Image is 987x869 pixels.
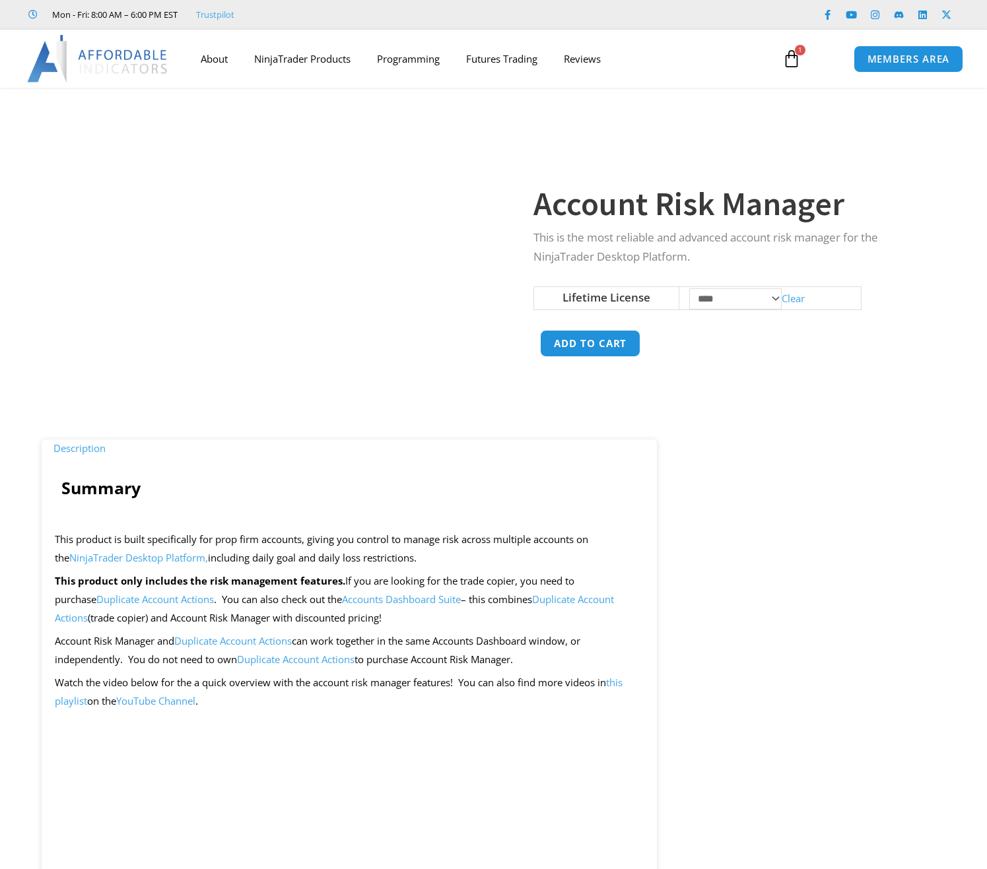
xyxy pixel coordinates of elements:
a: MEMBERS AREA [854,46,964,73]
a: About [187,44,241,74]
nav: Menu [187,44,770,74]
a: Futures Trading [453,44,551,74]
span: 1 [795,45,805,55]
a: YouTube Channel [116,694,195,707]
a: NinjaTrader Products [241,44,364,74]
label: Lifetime License [562,290,650,305]
h1: Account Risk Manager [533,181,919,227]
p: This is the most reliable and advanced account risk manager for the NinjaTrader Desktop Platform. [533,228,919,267]
a: Reviews [551,44,614,74]
a: Accounts Dashboard Suite [342,593,461,606]
p: Watch the video below for the a quick overview with the account risk manager features! You can al... [55,674,644,711]
p: This product is built specifically for prop firm accounts, giving you control to manage risk acro... [55,531,644,567]
a: Programming [364,44,453,74]
p: If you are looking for the trade copier, you need to purchase . You can also check out the – this... [55,572,644,628]
a: NinjaTrader Desktop Platform, [69,551,208,564]
a: Duplicate Account Actions [55,593,614,624]
a: Duplicate Account Actions [96,593,214,606]
a: Trustpilot [196,7,234,22]
button: Add to cart [540,330,640,357]
a: Duplicate Account Actions [174,634,292,647]
p: Account Risk Manager and can work together in the same Accounts Dashboard window, or independentl... [55,632,644,669]
span: MEMBERS AREA [868,54,950,64]
h4: Summary [61,478,638,498]
strong: This product only includes the risk management features. [55,574,345,587]
a: Duplicate Account Actions [237,653,355,666]
img: LogoAI | Affordable Indicators – NinjaTrader [27,35,169,82]
a: Description [42,434,118,463]
span: Mon - Fri: 8:00 AM – 6:00 PM EST [49,7,178,22]
a: Clear options [782,291,805,304]
a: 1 [763,40,821,78]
